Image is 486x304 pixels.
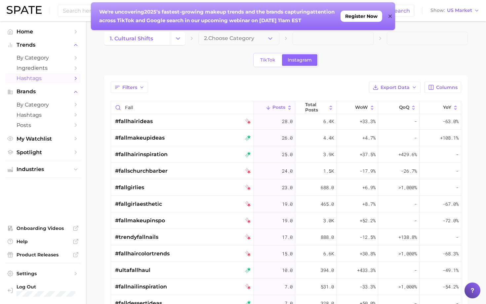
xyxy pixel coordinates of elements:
a: 1. cultural shifts [104,32,171,45]
button: #fallnailinspirationinstagram falling star7.0531.0-33.3%>1,000%-54.2% [111,279,461,295]
span: - [414,117,417,125]
button: #fallschurchbarberinstagram falling star24.01.5k-17.9%-26.7%- [111,163,461,179]
span: 394.0 [321,266,334,274]
button: Brands [5,87,81,97]
span: US Market [447,9,472,12]
span: >1,000% [398,283,417,290]
a: Home [5,26,81,37]
span: 19.0 [282,217,293,225]
span: - [414,200,417,208]
input: Search here for a brand, industry, or ingredient [62,5,384,16]
span: +37.5% [360,151,376,158]
span: Home [17,28,69,35]
a: Onboarding Videos [5,223,81,233]
button: Filters [111,82,148,93]
img: instagram falling star [245,284,251,290]
span: - [414,134,417,142]
img: instagram falling star [245,218,251,224]
a: Help [5,237,81,246]
span: Columns [436,85,458,90]
span: 26.0 [282,134,293,142]
button: #fallmakeupinspoinstagram falling star19.03.0k+52.2%--72.0% [111,212,461,229]
button: #fallmakeupideasinstagram rising star26.04.4k+4.7%-+108.1% [111,130,461,146]
button: Total Posts [295,101,337,114]
span: - [456,151,459,158]
span: +433.3% [357,266,376,274]
span: Product Releases [17,252,69,258]
a: TikTok [255,54,281,66]
span: +52.2% [360,217,376,225]
span: by Category [17,55,69,61]
span: 15.0 [282,250,293,258]
span: 24.0 [282,167,293,175]
span: 465.0 [321,200,334,208]
span: Instagram [288,57,312,63]
a: Settings [5,269,81,279]
span: 25.0 [282,151,293,158]
span: - [414,266,417,274]
button: YoY [420,101,461,114]
img: instagram falling star [245,234,251,240]
img: instagram falling star [245,168,251,174]
a: Ingredients [5,63,81,73]
a: My Watchlist [5,134,81,144]
button: Industries [5,164,81,174]
span: Hashtags [17,112,69,118]
span: Settings [17,271,69,277]
button: #fallhairideasinstagram falling star28.06.4k+33.3%--63.0% [111,113,461,130]
span: +429.6% [398,151,417,158]
span: 3.0k [323,217,334,225]
span: #trendyfallnails [115,233,158,241]
span: #fallhairinspiration [115,151,168,158]
button: #fallhaircolortrendsinstagram falling star15.06.6k+30.8%>1,000%-68.3% [111,245,461,262]
span: Total Posts [305,102,327,112]
img: instagram rising star [245,267,251,273]
span: Search [391,8,410,14]
span: - [456,233,459,241]
span: Industries [17,166,69,172]
img: instagram falling star [245,185,251,191]
input: Search in cultural shifts [111,101,254,114]
button: 2.Choose Category [198,32,279,45]
button: #trendyfallnailsinstagram falling star17.0888.0-12.5%+138.8%- [111,229,461,245]
span: Onboarding Videos [17,225,69,231]
span: #fallmakeupideas [115,134,165,142]
span: 1. cultural shifts [110,35,153,42]
a: Spotlight [5,147,81,157]
a: Posts [5,120,81,130]
a: Hashtags [5,73,81,83]
span: 688.0 [321,184,334,192]
button: Posts [254,101,295,114]
button: WoW [337,101,378,114]
span: 17.0 [282,233,293,241]
span: by Category [17,102,69,108]
span: #fallhaircolortrends [115,250,170,258]
span: +33.3% [360,117,376,125]
span: 10.0 [282,266,293,274]
span: Log Out [17,284,75,290]
span: Hashtags [17,75,69,81]
span: -33.3% [360,283,376,291]
button: Change Category [171,32,185,45]
a: Hashtags [5,110,81,120]
span: #fallgirlies [115,184,144,192]
span: -68.3% [443,250,459,258]
span: - [456,184,459,192]
button: #ultafallhaulinstagram rising star10.0394.0+433.3%--49.1% [111,262,461,279]
img: instagram falling star [245,118,251,124]
span: 6.4k [323,117,334,125]
img: SPATE [7,6,42,14]
span: -26.7% [401,167,417,175]
span: 19.0 [282,200,293,208]
span: +30.8% [360,250,376,258]
button: #fallgirliesinstagram falling star23.0688.0+6.9%>1,000%- [111,179,461,196]
span: My Watchlist [17,136,69,142]
span: -17.9% [360,167,376,175]
span: 23.0 [282,184,293,192]
img: instagram falling star [245,251,251,257]
span: 28.0 [282,117,293,125]
span: #ultafallhaul [115,266,150,274]
span: 531.0 [321,283,334,291]
span: Filters [122,85,137,90]
span: Help [17,239,69,244]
